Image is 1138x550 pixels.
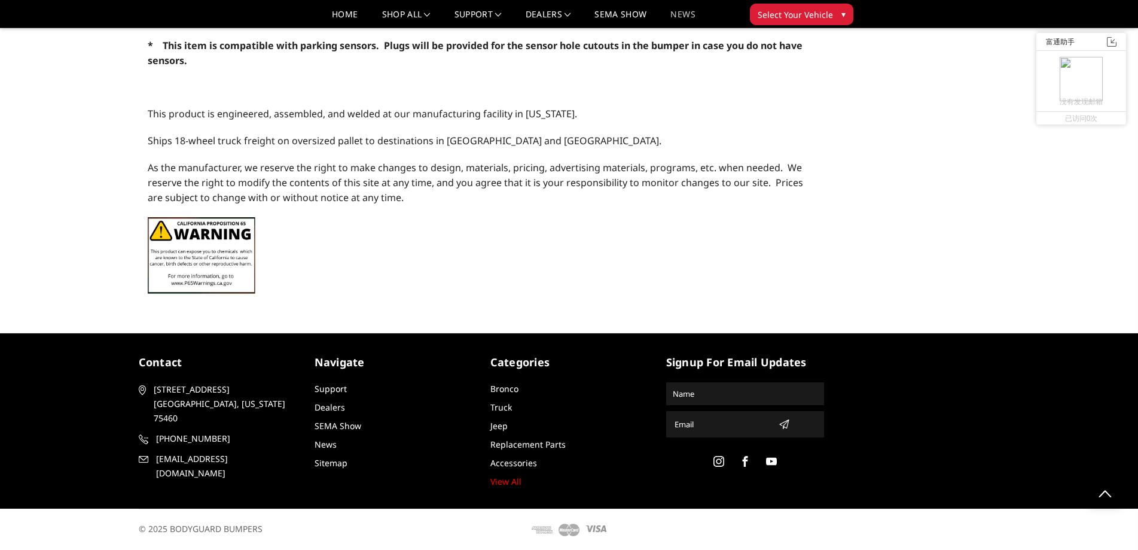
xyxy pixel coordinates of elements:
h5: signup for email updates [666,354,824,370]
a: Click to Top [1090,478,1120,508]
a: Dealers [315,402,345,413]
a: SEMA Show [594,10,646,28]
h5: contact [139,354,297,370]
a: Dealers [526,10,571,28]
span: [STREET_ADDRESS] [GEOGRAPHIC_DATA], [US_STATE] 75460 [154,382,292,426]
a: Support [454,10,502,28]
span: ▾ [841,8,846,20]
input: Name [668,384,822,403]
strong: * This item is compatible with parking sensors. Plugs will be provided for the sensor hole cutout... [148,39,803,67]
span: Ships 18-wheel truck freight on oversized pallet to destinations in [GEOGRAPHIC_DATA] and [GEOGRA... [148,134,661,147]
a: Accessories [490,457,537,469]
h5: Navigate [315,354,472,370]
a: SEMA Show [315,420,361,432]
span: As the manufacturer, we reserve the right to make changes to design, materials, pricing, advertis... [148,161,803,204]
button: Select Your Vehicle [750,4,853,25]
a: [PHONE_NUMBER] [139,432,297,446]
span: 没有发现邮箱 [1060,98,1103,106]
a: Home [332,10,358,28]
span: [PHONE_NUMBER] [156,432,295,446]
a: Jeep [490,420,508,432]
span: Select Your Vehicle [758,8,833,21]
a: shop all [382,10,431,28]
a: Replacement Parts [490,439,566,450]
span: © 2025 BODYGUARD BUMPERS [139,523,263,534]
a: Truck [490,402,512,413]
a: View All [490,476,521,487]
a: News [670,10,695,28]
a: Support [315,383,347,394]
a: Sitemap [315,457,347,469]
a: News [315,439,337,450]
div: 已访问0次 [1036,111,1126,124]
span: This product is engineered, assembled, and welded at our manufacturing facility in [US_STATE]. [148,107,577,120]
span: [EMAIL_ADDRESS][DOMAIN_NAME] [156,452,295,481]
input: Email [670,415,774,434]
div: 富通助手 [1046,38,1075,45]
a: Bronco [490,383,518,394]
h5: Categories [490,354,648,370]
a: [EMAIL_ADDRESS][DOMAIN_NAME] [139,452,297,481]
